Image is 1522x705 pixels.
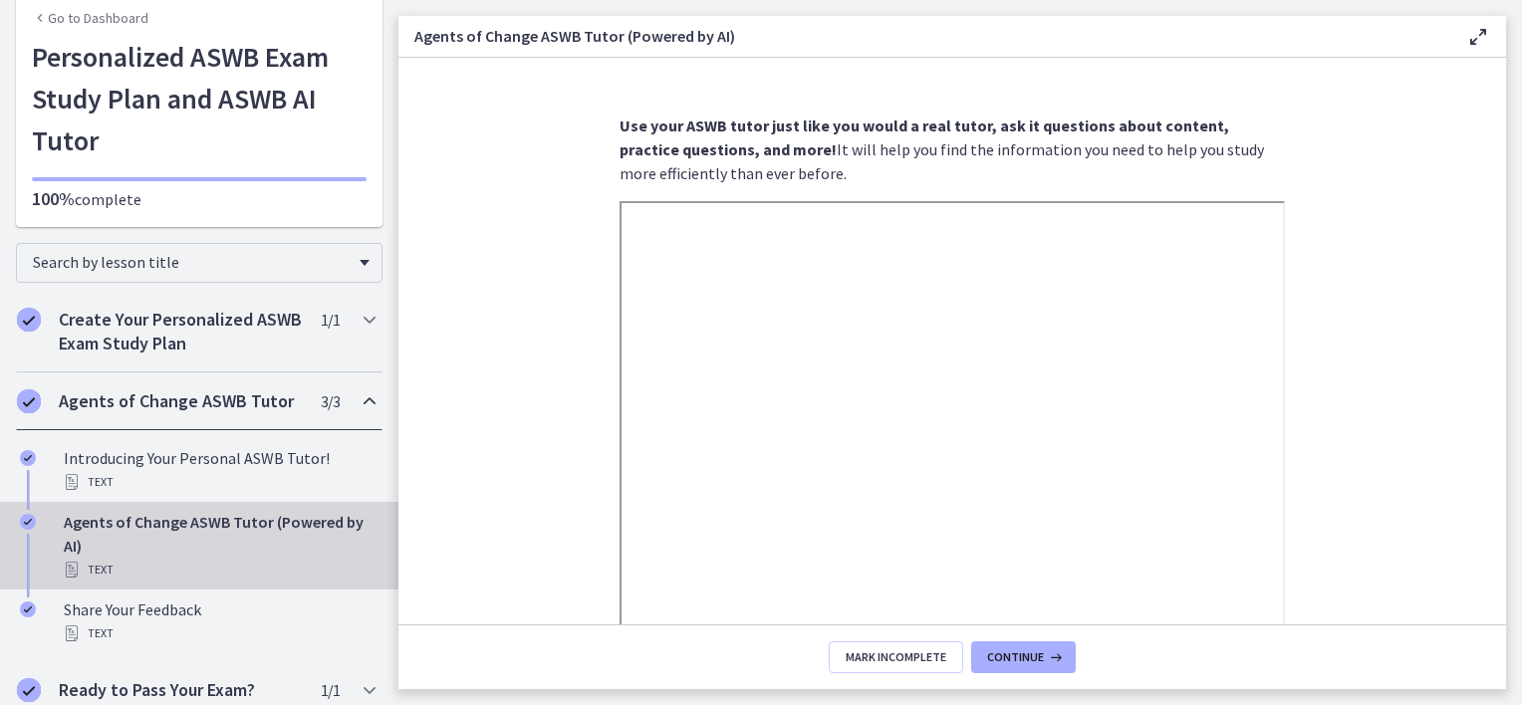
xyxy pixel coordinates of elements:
span: 1 / 1 [321,678,340,702]
span: 1 / 1 [321,308,340,332]
h2: Ready to Pass Your Exam? [59,678,302,702]
p: complete [32,187,367,211]
span: Mark Incomplete [846,649,946,665]
div: Search by lesson title [16,243,382,283]
h2: Create Your Personalized ASWB Exam Study Plan [59,308,302,355]
div: Introducing Your Personal ASWB Tutor! [64,446,375,494]
h1: Personalized ASWB Exam Study Plan and ASWB AI Tutor [32,36,367,161]
div: Text [64,621,375,645]
strong: Use your ASWB tutor just like you would a real tutor, a [620,116,1009,135]
i: Completed [20,601,36,617]
i: Completed [20,450,36,466]
h2: Agents of Change ASWB Tutor [59,389,302,413]
i: Completed [17,389,41,413]
div: Text [64,558,375,582]
p: It will help you find the information you need to help you study more efficiently than ever before. [620,114,1285,185]
button: Mark Incomplete [829,641,963,673]
a: Go to Dashboard [32,8,148,28]
span: 3 / 3 [321,389,340,413]
div: Share Your Feedback [64,597,375,645]
i: Completed [17,678,41,702]
div: Agents of Change ASWB Tutor (Powered by AI) [64,510,375,582]
span: 100% [32,187,75,210]
span: Search by lesson title [33,252,350,272]
h3: Agents of Change ASWB Tutor (Powered by AI) [414,24,1434,48]
span: Continue [987,649,1044,665]
i: Completed [20,514,36,530]
div: Text [64,470,375,494]
i: Completed [17,308,41,332]
button: Continue [971,641,1076,673]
